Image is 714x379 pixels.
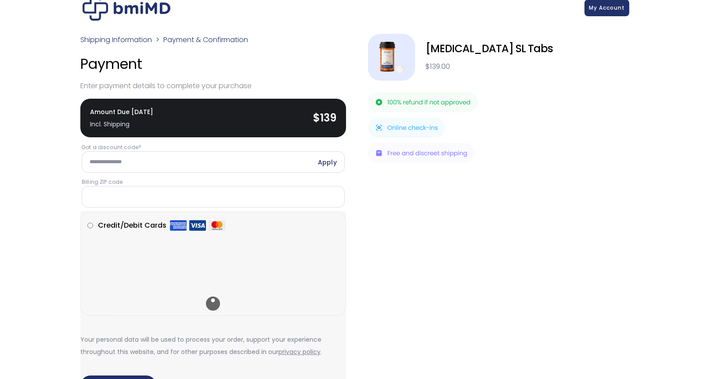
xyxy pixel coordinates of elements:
[163,35,248,45] span: Payment & Confirmation
[80,35,152,45] a: Shipping Information
[90,106,153,130] span: Amount Due [DATE]
[368,34,415,81] img: Sermorelin SL Tabs
[313,111,336,125] bdi: 139
[368,92,478,112] img: 100% refund if not approved
[80,80,346,92] p: Enter payment details to complete your purchase
[313,111,320,125] span: $
[426,61,450,72] bdi: 139.00
[368,143,475,163] img: Free and discreet shipping
[156,35,159,45] span: >
[318,158,337,166] a: Apply
[426,43,634,55] div: [MEDICAL_DATA] SL Tabs
[426,61,430,72] span: $
[81,143,345,151] label: Got a discount code?
[589,4,625,11] span: My Account
[368,118,445,138] img: Online check-ins
[82,178,345,186] label: Billing ZIP code
[90,118,153,130] div: Incl. Shipping
[80,55,346,73] h4: Payment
